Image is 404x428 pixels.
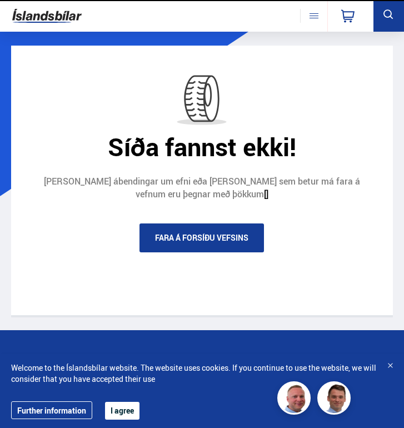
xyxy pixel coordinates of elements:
[105,402,139,420] button: I agree
[264,188,268,200] a: []
[35,175,368,201] div: [PERSON_NAME] ábendingar um efni eða [PERSON_NAME] sem betur má fara á vefnum eru þegnar með þökkum
[19,132,385,161] div: Síða fannst ekki!
[319,383,352,416] img: FbJEzSuNWCJXmdc-.webp
[279,383,312,416] img: siFngHWaQ9KaOqBr.png
[11,362,376,385] span: Welcome to the Íslandsbílar website. The website uses cookies. If you continue to use the website...
[139,223,264,252] a: Fara á forsíðu vefsins
[12,4,82,28] img: G0Ugv5HjCgRt.svg
[11,401,92,419] a: Further information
